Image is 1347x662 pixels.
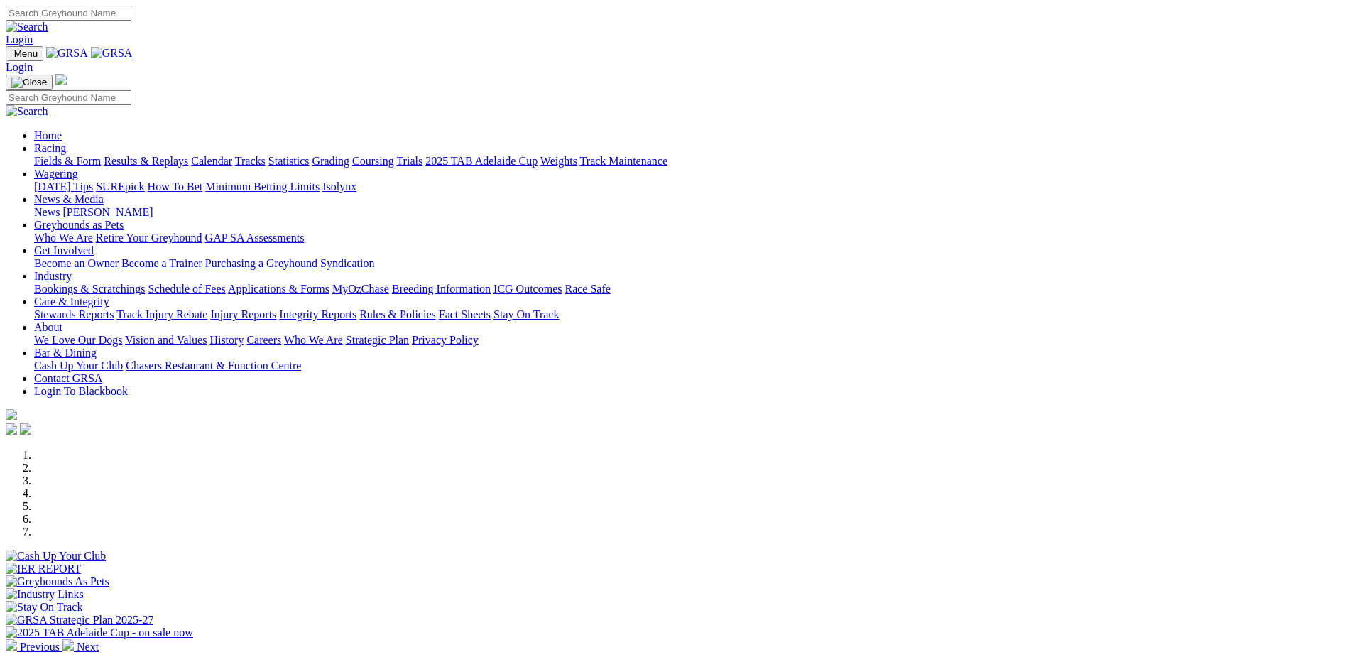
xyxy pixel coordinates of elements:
div: About [34,334,1341,347]
a: Minimum Betting Limits [205,180,320,192]
a: News [34,206,60,218]
a: Home [34,129,62,141]
div: News & Media [34,206,1341,219]
div: Bar & Dining [34,359,1341,372]
a: Applications & Forms [228,283,329,295]
a: Cash Up Your Club [34,359,123,371]
input: Search [6,90,131,105]
a: Coursing [352,155,394,167]
a: Who We Are [34,232,93,244]
a: Statistics [268,155,310,167]
a: Contact GRSA [34,372,102,384]
a: Trials [396,155,422,167]
a: Purchasing a Greyhound [205,257,317,269]
div: Racing [34,155,1341,168]
div: Care & Integrity [34,308,1341,321]
img: facebook.svg [6,423,17,435]
img: Greyhounds As Pets [6,575,109,588]
img: chevron-right-pager-white.svg [62,639,74,651]
a: Weights [540,155,577,167]
span: Previous [20,641,60,653]
a: Vision and Values [125,334,207,346]
a: 2025 TAB Adelaide Cup [425,155,538,167]
a: Chasers Restaurant & Function Centre [126,359,301,371]
a: We Love Our Dogs [34,334,122,346]
img: GRSA [46,47,88,60]
a: Retire Your Greyhound [96,232,202,244]
img: chevron-left-pager-white.svg [6,639,17,651]
a: Wagering [34,168,78,180]
img: Close [11,77,47,88]
a: Industry [34,270,72,282]
a: Stay On Track [493,308,559,320]
a: Grading [312,155,349,167]
a: MyOzChase [332,283,389,295]
a: Tracks [235,155,266,167]
img: Cash Up Your Club [6,550,106,563]
a: Fields & Form [34,155,101,167]
a: Injury Reports [210,308,276,320]
a: Privacy Policy [412,334,479,346]
a: Greyhounds as Pets [34,219,124,231]
a: Care & Integrity [34,295,109,308]
a: Become an Owner [34,257,119,269]
img: Stay On Track [6,601,82,614]
a: News & Media [34,193,104,205]
a: Race Safe [565,283,610,295]
img: logo-grsa-white.png [6,409,17,420]
a: Rules & Policies [359,308,436,320]
a: Results & Replays [104,155,188,167]
a: Become a Trainer [121,257,202,269]
a: Bookings & Scratchings [34,283,145,295]
img: 2025 TAB Adelaide Cup - on sale now [6,626,193,639]
img: Search [6,21,48,33]
a: Fact Sheets [439,308,491,320]
a: Strategic Plan [346,334,409,346]
a: Login To Blackbook [34,385,128,397]
span: Menu [14,48,38,59]
a: How To Bet [148,180,203,192]
a: Login [6,33,33,45]
a: Syndication [320,257,374,269]
a: Breeding Information [392,283,491,295]
img: twitter.svg [20,423,31,435]
a: [DATE] Tips [34,180,93,192]
a: Previous [6,641,62,653]
a: GAP SA Assessments [205,232,305,244]
div: Greyhounds as Pets [34,232,1341,244]
a: About [34,321,62,333]
a: Track Maintenance [580,155,667,167]
a: History [209,334,244,346]
a: Login [6,61,33,73]
a: Racing [34,142,66,154]
img: IER REPORT [6,563,81,575]
img: logo-grsa-white.png [55,74,67,85]
a: Calendar [191,155,232,167]
a: Get Involved [34,244,94,256]
a: SUREpick [96,180,144,192]
a: Bar & Dining [34,347,97,359]
a: [PERSON_NAME] [62,206,153,218]
div: Get Involved [34,257,1341,270]
input: Search [6,6,131,21]
div: Wagering [34,180,1341,193]
img: Industry Links [6,588,84,601]
img: GRSA Strategic Plan 2025-27 [6,614,153,626]
button: Toggle navigation [6,75,53,90]
img: Search [6,105,48,118]
a: Next [62,641,99,653]
a: Isolynx [322,180,356,192]
a: Who We Are [284,334,343,346]
div: Industry [34,283,1341,295]
a: ICG Outcomes [493,283,562,295]
img: GRSA [91,47,133,60]
span: Next [77,641,99,653]
a: Stewards Reports [34,308,114,320]
button: Toggle navigation [6,46,43,61]
a: Track Injury Rebate [116,308,207,320]
a: Careers [246,334,281,346]
a: Schedule of Fees [148,283,225,295]
a: Integrity Reports [279,308,356,320]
